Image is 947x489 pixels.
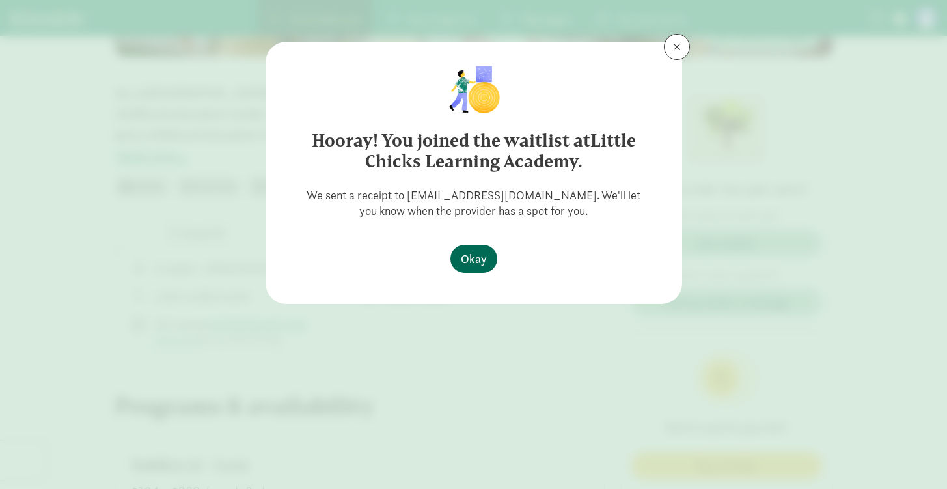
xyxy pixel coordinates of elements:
p: We sent a receipt to [EMAIL_ADDRESS][DOMAIN_NAME]. We'll let you know when the provider has a spo... [286,188,661,219]
img: illustration-child1.png [441,63,506,115]
strong: Little Chicks Learning Academy. [365,130,636,172]
span: Okay [461,250,487,268]
h6: Hooray! You joined the waitlist at [292,130,656,172]
button: Okay [450,245,497,273]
